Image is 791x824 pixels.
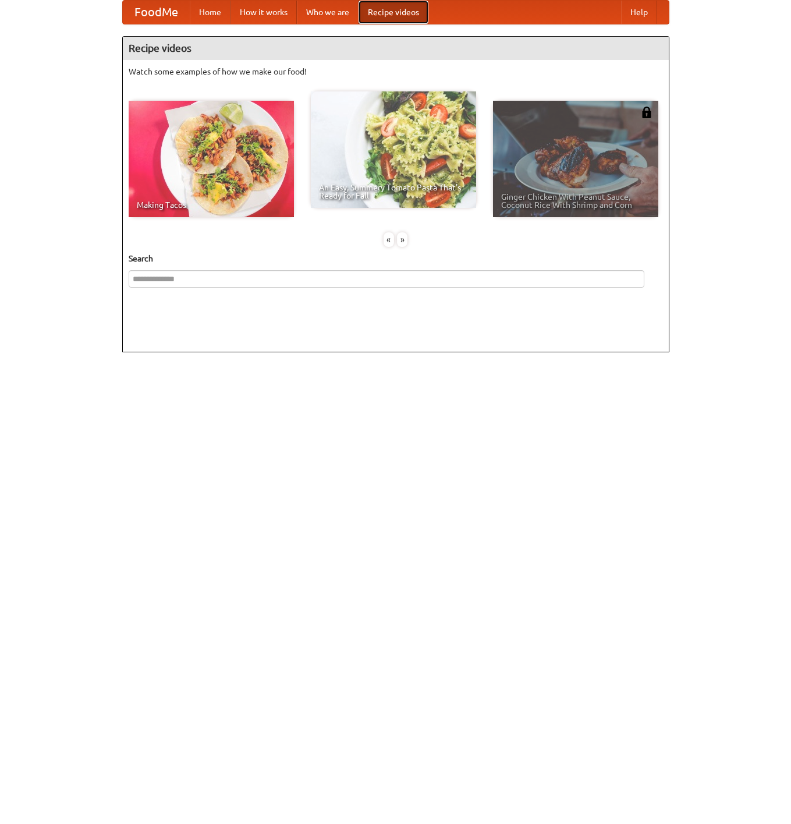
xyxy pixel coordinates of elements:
span: Making Tacos [137,201,286,209]
img: 483408.png [641,107,652,118]
a: Recipe videos [359,1,428,24]
a: Making Tacos [129,101,294,217]
div: » [397,232,407,247]
p: Watch some examples of how we make our food! [129,66,663,77]
a: Home [190,1,230,24]
h5: Search [129,253,663,264]
h4: Recipe videos [123,37,669,60]
a: FoodMe [123,1,190,24]
a: How it works [230,1,297,24]
a: Who we are [297,1,359,24]
div: « [384,232,394,247]
a: Help [621,1,657,24]
a: An Easy, Summery Tomato Pasta That's Ready for Fall [311,91,476,208]
span: An Easy, Summery Tomato Pasta That's Ready for Fall [319,183,468,200]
